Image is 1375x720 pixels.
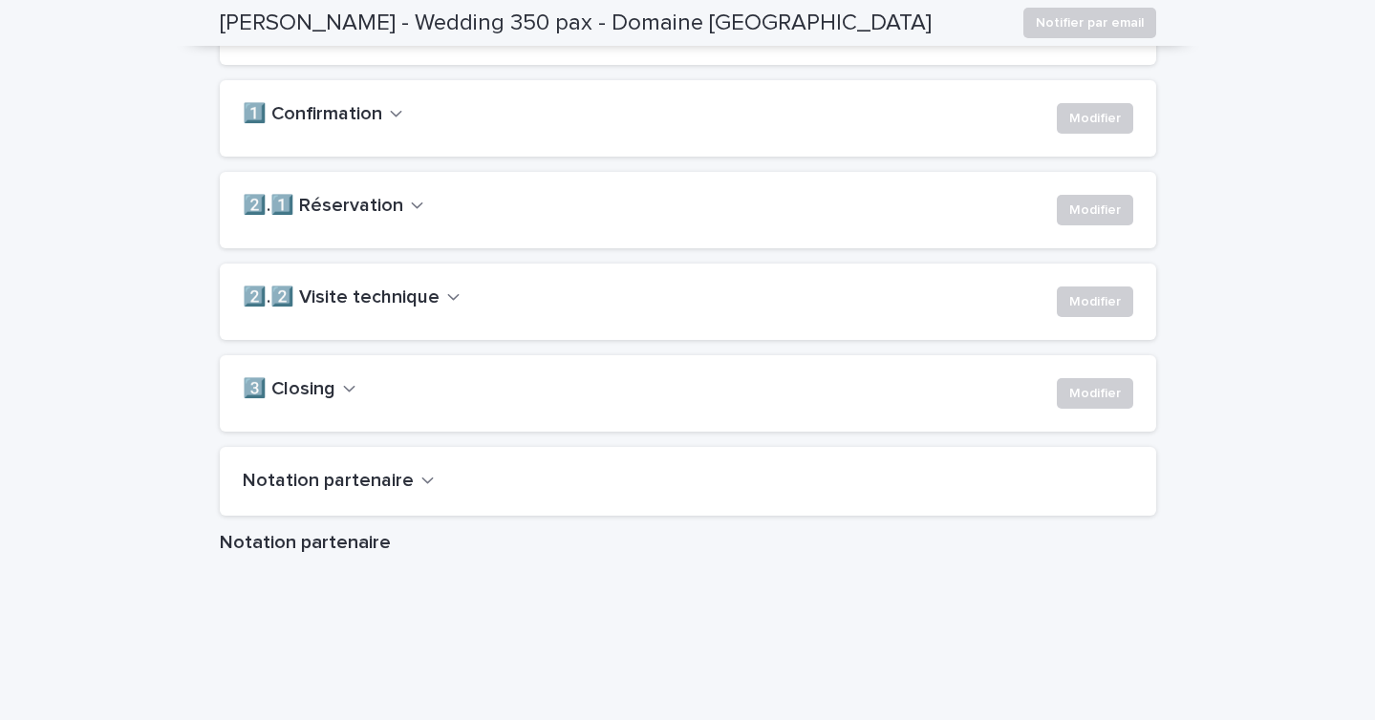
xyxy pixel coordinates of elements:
h2: 2️⃣.1️⃣ Réservation [243,195,403,218]
button: Modifier [1057,195,1133,225]
button: Notifier par email [1023,8,1156,38]
h2: 2️⃣.2️⃣ Visite technique [243,286,440,309]
button: 3️⃣ Closing [243,378,356,401]
button: Modifier [1057,286,1133,317]
span: Modifier [1069,109,1121,128]
button: Modifier [1057,103,1133,134]
span: Notifier par email [1036,13,1144,32]
h2: Notation partenaire [243,470,414,493]
h2: 3️⃣ Closing [243,378,335,401]
h2: 1️⃣ Confirmation [243,103,382,126]
button: Modifier [1057,378,1133,409]
span: Modifier [1069,201,1121,220]
span: Modifier [1069,384,1121,403]
h2: Mazarine Chenain - Wedding 350 pax - Domaine Dalmeran - Saint Etienne du Grès [220,10,932,37]
button: Notation partenaire [243,470,435,493]
h1: Notation partenaire [220,531,1156,554]
button: 1️⃣ Confirmation [243,103,403,126]
button: 2️⃣.1️⃣ Réservation [243,195,424,218]
span: Modifier [1069,292,1121,311]
button: 2️⃣.2️⃣ Visite technique [243,286,461,309]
